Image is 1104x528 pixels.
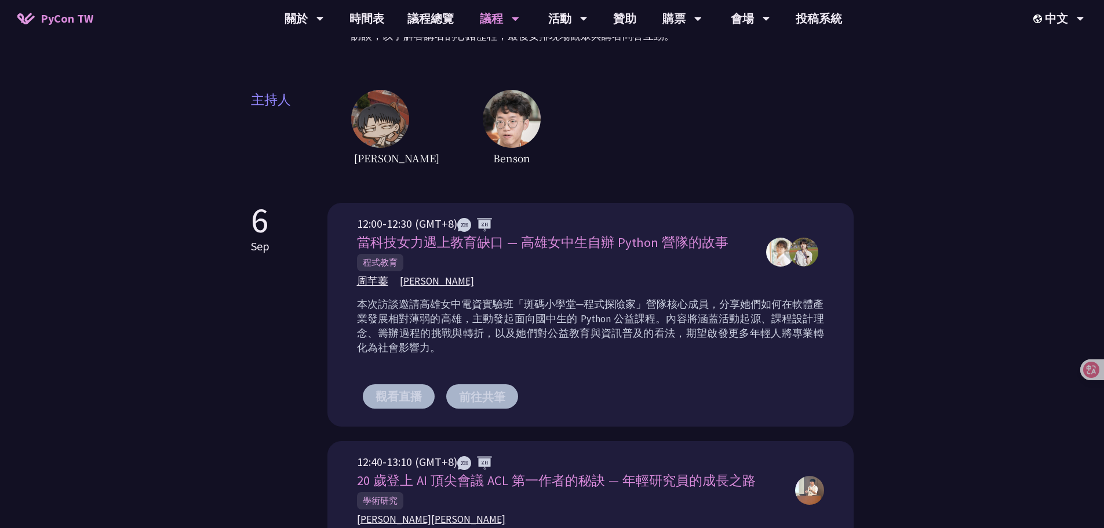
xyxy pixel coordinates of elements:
p: 本次訪談邀請高雄女中電資實驗班「斑碼小學堂─程式探險家」營隊核心成員，分享她們如何在軟體產業發展相對薄弱的高雄，主動發起面向國中生的 Python 公益課程。內容將涵蓋活動起源、課程設計理念、籌... [357,297,824,355]
img: Home icon of PyCon TW 2025 [17,13,35,24]
img: Locale Icon [1033,14,1045,23]
span: PyCon TW [41,10,93,27]
img: 周芊蓁,郭昱 [766,238,795,267]
span: [PERSON_NAME] [400,274,474,289]
span: 周芊蓁 [357,274,388,289]
span: 學術研究 [357,492,403,509]
img: host1.6ba46fc.jpg [351,90,409,148]
span: Benson [483,148,541,168]
div: 12:00-12:30 (GMT+8) [357,215,755,232]
img: ZHZH.38617ef.svg [457,456,492,470]
button: 觀看直播 [363,384,435,409]
img: ZHZH.38617ef.svg [457,218,492,232]
button: 前往共筆 [446,384,518,409]
span: 當科技女力遇上教育缺口 — 高雄女中生自辦 Python 營隊的故事 [357,234,728,250]
div: 12:40-13:10 (GMT+8) [357,453,784,471]
p: Sep [251,238,269,255]
span: 程式教育 [357,254,403,271]
a: PyCon TW [6,4,105,33]
img: host2.62516ee.jpg [483,90,541,148]
span: [PERSON_NAME] [351,148,442,168]
img: 許新翎 Justin Hsu [795,476,824,505]
p: 6 [251,203,269,238]
span: [PERSON_NAME][PERSON_NAME] [357,512,505,527]
span: 20 歲登上 AI 頂尖會議 ACL 第一作者的秘訣 — 年輕研究員的成長之路 [357,472,756,489]
img: 周芊蓁,郭昱 [789,238,818,267]
span: 主持人 [251,90,351,168]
